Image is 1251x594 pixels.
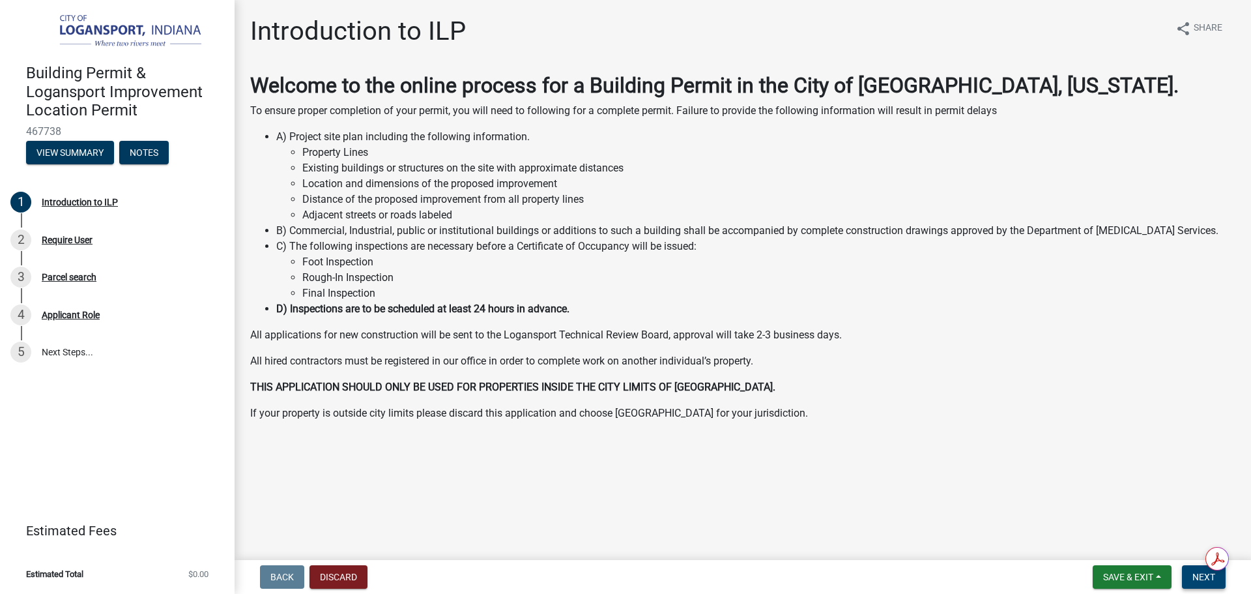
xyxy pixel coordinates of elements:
[250,406,1235,421] p: If your property is outside city limits please discard this application and choose [GEOGRAPHIC_DA...
[250,16,466,47] h1: Introduction to ILP
[276,223,1235,239] li: B) Commercial, Industrial, public or institutional buildings or additions to such a building shal...
[10,192,31,213] div: 1
[309,565,367,589] button: Discard
[10,518,214,544] a: Estimated Fees
[250,103,1235,119] p: To ensure proper completion of your permit, you will need to following for a complete permit. Fai...
[302,286,1235,301] li: Final Inspection
[10,230,31,250] div: 2
[276,129,1235,223] li: A) Project site plan including the following information.
[42,198,118,207] div: Introduction to ILP
[10,342,31,363] div: 5
[26,64,224,120] h4: Building Permit & Logansport Improvement Location Permit
[1194,21,1222,37] span: Share
[26,570,83,578] span: Estimated Total
[26,14,214,50] img: City of Logansport, Indiana
[250,73,1179,98] strong: Welcome to the online process for a Building Permit in the City of [GEOGRAPHIC_DATA], [US_STATE].
[270,572,294,582] span: Back
[42,273,96,282] div: Parcel search
[1165,16,1233,41] button: shareShare
[26,125,208,138] span: 467738
[119,148,169,158] wm-modal-confirm: Notes
[1175,21,1191,37] i: share
[1103,572,1153,582] span: Save & Exit
[119,141,169,164] button: Notes
[302,270,1235,286] li: Rough-In Inspection
[276,239,1235,301] li: C) The following inspections are necessary before a Certificate of Occupancy will be issued:
[26,148,114,158] wm-modal-confirm: Summary
[302,176,1235,192] li: Location and dimensions of the proposed improvement
[250,381,775,393] strong: THIS APPLICATION SHOULD ONLY BE USED FOR PROPERTIES INSIDE THE CITY LIMITS OF [GEOGRAPHIC_DATA].
[276,303,569,315] strong: D) Inspections are to be scheduled at least 24 hours in advance.
[1182,565,1226,589] button: Next
[10,267,31,288] div: 3
[188,570,208,578] span: $0.00
[42,310,100,319] div: Applicant Role
[1093,565,1172,589] button: Save & Exit
[302,207,1235,223] li: Adjacent streets or roads labeled
[26,141,114,164] button: View Summary
[302,254,1235,270] li: Foot Inspection
[250,327,1235,343] p: All applications for new construction will be sent to the Logansport Technical Review Board, appr...
[10,304,31,325] div: 4
[302,145,1235,160] li: Property Lines
[302,192,1235,207] li: Distance of the proposed improvement from all property lines
[250,353,1235,369] p: All hired contractors must be registered in our office in order to complete work on another indiv...
[42,235,93,245] div: Require User
[302,160,1235,176] li: Existing buildings or structures on the site with approximate distances
[1192,572,1215,582] span: Next
[260,565,304,589] button: Back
